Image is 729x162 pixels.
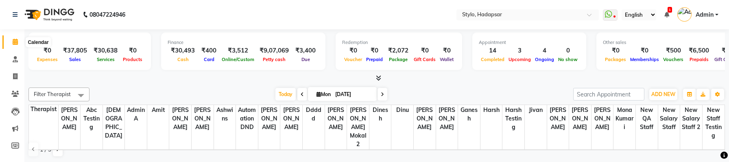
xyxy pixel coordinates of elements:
span: [PERSON_NAME] [436,105,458,132]
span: Automation DND [236,105,258,132]
div: Appointment [479,39,580,46]
span: Prepaids [688,57,711,62]
span: Ongoing [533,57,556,62]
div: 3 [506,46,533,55]
span: ashwins [214,105,236,124]
span: Mon [314,91,333,97]
span: dinu [391,105,413,115]
span: 1 [668,7,672,13]
span: [PERSON_NAME] Mokal2 [347,105,369,149]
span: [PERSON_NAME] [192,105,214,132]
div: ₹0 [35,46,60,55]
span: [PERSON_NAME] [325,105,347,132]
b: 08047224946 [89,3,125,26]
div: ₹400 [198,46,220,55]
div: ₹0 [364,46,385,55]
div: ₹37,805 [60,46,90,55]
span: New Salary Staff [658,105,680,132]
span: Packages [603,57,628,62]
a: 1 [664,11,669,18]
img: Admin [677,7,692,22]
div: 14 [479,46,506,55]
div: ₹0 [412,46,438,55]
span: [PERSON_NAME] [59,105,81,132]
span: jivan [525,105,547,115]
span: [DEMOGRAPHIC_DATA] [103,105,125,141]
div: 4 [533,46,556,55]
span: Abc testing [81,105,103,132]
div: ₹500 [661,46,685,55]
span: Voucher [342,57,364,62]
div: Redemption [342,39,456,46]
div: Therapist [29,105,58,114]
div: ₹0 [603,46,628,55]
div: ₹30,638 [90,46,121,55]
div: ₹9,07,069 [256,46,292,55]
span: Due [299,57,312,62]
span: ddddd [303,105,325,124]
input: 2025-09-01 [333,88,373,101]
span: Wallet [438,57,456,62]
span: Card [202,57,216,62]
span: Filter Therapist [34,91,71,97]
span: Memberships [628,57,661,62]
div: ₹0 [342,46,364,55]
div: Total [35,39,144,46]
span: [PERSON_NAME] [591,105,613,132]
input: Search Appointment [573,88,644,101]
button: ADD NEW [649,89,677,100]
span: [PERSON_NAME] [258,105,280,132]
span: Prepaid [364,57,385,62]
span: Expenses [35,57,60,62]
div: ₹0 [438,46,456,55]
div: ₹0 [121,46,144,55]
div: 0 [556,46,580,55]
span: [PERSON_NAME] [569,105,591,132]
div: ₹0 [628,46,661,55]
span: [PERSON_NAME] [414,105,436,132]
span: Online/Custom [220,57,256,62]
div: Finance [168,39,319,46]
span: Cash [175,57,191,62]
span: New Salary Staff 2 [680,105,702,132]
span: [PERSON_NAME] [280,105,302,132]
img: logo [21,3,76,26]
span: No show [556,57,580,62]
span: harsh [480,105,502,115]
span: [PERSON_NAME] [169,105,191,132]
span: New staff Testing [703,105,725,141]
span: New QA Staff [636,105,658,132]
span: ADD NEW [651,91,675,97]
div: ₹3,512 [220,46,256,55]
span: Sales [67,57,83,62]
span: Today [275,88,296,101]
span: Services [95,57,117,62]
span: Gift Cards [412,57,438,62]
span: Completed [479,57,506,62]
span: Admin A [125,105,147,124]
div: ₹3,400 [292,46,319,55]
span: Ganesh [458,105,480,124]
span: harsh testing [502,105,524,132]
div: ₹2,072 [385,46,412,55]
span: Package [387,57,410,62]
div: ₹30,493 [168,46,198,55]
span: [PERSON_NAME] [547,105,569,132]
span: Petty cash [261,57,288,62]
span: Admin [696,11,714,19]
span: dinesh [369,105,391,124]
span: Products [121,57,144,62]
div: ₹6,500 [685,46,712,55]
span: Vouchers [661,57,685,62]
span: Amit [147,105,169,115]
span: Upcoming [506,57,533,62]
span: MonaKumari [613,105,635,132]
div: Calendar [26,37,50,47]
